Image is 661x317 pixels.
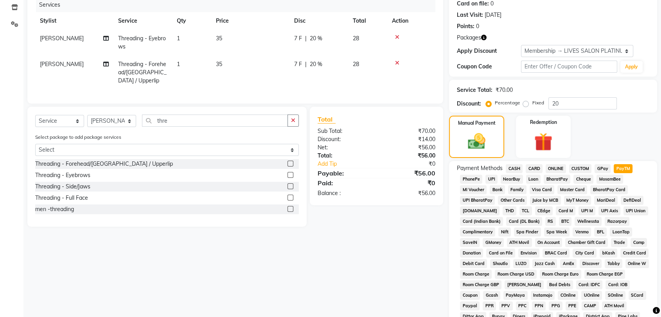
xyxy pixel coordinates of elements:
[348,12,387,30] th: Total
[498,227,511,236] span: Nift
[558,291,578,300] span: COnline
[35,194,88,202] div: Threading - Full Face
[629,291,646,300] span: SCard
[526,175,541,184] span: Loan
[516,301,529,310] span: PPC
[526,164,542,173] span: CARD
[530,196,561,205] span: Juice by MCB
[460,238,480,247] span: SaveIN
[460,185,487,194] span: MI Voucher
[377,152,442,160] div: ₹56.00
[549,301,562,310] span: PPG
[620,61,643,73] button: Apply
[594,196,618,205] span: MariDeal
[605,291,625,300] span: SOnline
[531,291,555,300] span: Instamojo
[575,217,602,226] span: Wellnessta
[289,12,348,30] th: Disc
[611,238,627,247] span: Trade
[621,196,643,205] span: DefiDeal
[310,60,322,68] span: 20 %
[528,131,558,153] img: _gift.svg
[377,168,442,178] div: ₹56.00
[318,115,336,124] span: Total
[594,227,607,236] span: BFL
[118,35,166,50] span: Threading - Eyebrows
[483,238,504,247] span: GMoney
[532,301,546,310] span: PPN
[40,35,84,42] span: [PERSON_NAME]
[460,217,503,226] span: Card (Indian Bank)
[353,61,359,68] span: 28
[625,259,649,268] span: Online W
[513,259,529,268] span: LUZO
[457,11,483,19] div: Last Visit:
[530,185,555,194] span: Visa Card
[535,206,553,215] span: CEdge
[113,12,172,30] th: Service
[457,22,474,30] div: Points:
[501,175,523,184] span: NearBuy
[312,168,377,178] div: Payable:
[294,60,302,68] span: 7 F
[457,63,521,71] div: Coupon Code
[485,11,501,19] div: [DATE]
[35,134,121,141] label: Select package to add package services
[312,152,377,160] div: Total:
[377,143,442,152] div: ₹56.00
[177,35,180,42] span: 1
[483,291,500,300] span: Gcash
[460,280,501,289] span: Room Charge GBP
[312,160,387,168] a: Add Tip
[457,164,503,172] span: Payment Methods
[623,206,648,215] span: UPI Union
[544,227,570,236] span: Spa Week
[547,280,573,289] span: Bad Debts
[142,115,288,127] input: Search or Scan
[614,164,632,173] span: PayTM
[476,22,479,30] div: 0
[535,238,562,247] span: On Account
[506,217,542,226] span: Card (DL Bank)
[506,164,523,173] span: CASH
[387,12,435,30] th: Action
[460,249,483,258] span: Donation
[602,301,627,310] span: ATH Movil
[564,196,591,205] span: MyT Money
[483,301,496,310] span: PPR
[312,135,377,143] div: Discount:
[582,301,599,310] span: CAMP
[35,12,113,30] th: Stylist
[596,175,623,184] span: MosamBee
[496,86,513,94] div: ₹70.00
[581,291,602,300] span: UOnline
[35,205,74,213] div: men -threading
[578,206,595,215] span: UPI M
[544,175,570,184] span: BharatPay
[505,280,544,289] span: [PERSON_NAME]
[294,34,302,43] span: 7 F
[460,175,482,184] span: PhonePe
[457,47,521,55] div: Apply Discount
[312,178,377,188] div: Paid:
[590,185,628,194] span: BharatPay Card
[211,12,289,30] th: Price
[519,206,532,215] span: TCL
[576,280,603,289] span: Card: IDFC
[305,60,307,68] span: |
[569,164,592,173] span: CUSTOM
[312,143,377,152] div: Net:
[486,249,515,258] span: Card on File
[545,217,556,226] span: RS
[460,196,495,205] span: UPI BharatPay
[573,249,596,258] span: City Card
[514,227,541,236] span: Spa Finder
[542,249,570,258] span: BRAC Card
[460,259,487,268] span: Debit Card
[457,34,481,42] span: Packages
[377,127,442,135] div: ₹70.00
[312,189,377,197] div: Balance :
[556,206,575,215] span: Card M
[353,35,359,42] span: 28
[532,259,557,268] span: Jazz Cash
